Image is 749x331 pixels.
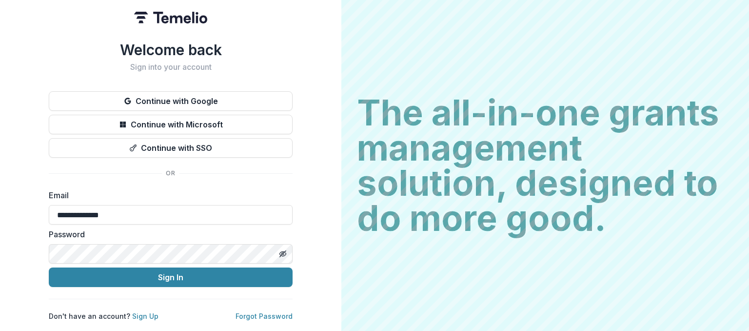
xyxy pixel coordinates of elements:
[49,62,293,72] h2: Sign into your account
[49,228,287,240] label: Password
[134,12,207,23] img: Temelio
[49,138,293,158] button: Continue with SSO
[49,41,293,59] h1: Welcome back
[132,312,158,320] a: Sign Up
[236,312,293,320] a: Forgot Password
[49,268,293,287] button: Sign In
[49,189,287,201] label: Email
[49,91,293,111] button: Continue with Google
[49,115,293,134] button: Continue with Microsoft
[275,246,291,262] button: Toggle password visibility
[49,311,158,321] p: Don't have an account?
